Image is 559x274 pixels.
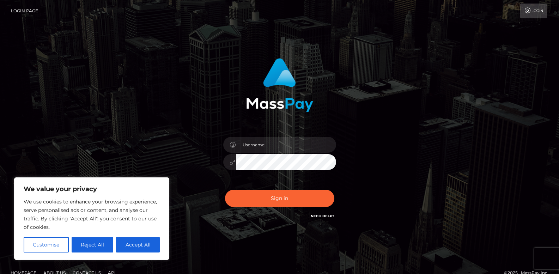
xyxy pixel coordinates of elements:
[24,237,69,252] button: Customise
[236,137,336,153] input: Username...
[14,177,169,260] div: We value your privacy
[246,58,313,112] img: MassPay Login
[24,197,160,231] p: We use cookies to enhance your browsing experience, serve personalised ads or content, and analys...
[116,237,160,252] button: Accept All
[24,185,160,193] p: We value your privacy
[11,4,38,18] a: Login Page
[311,214,334,218] a: Need Help?
[225,190,334,207] button: Sign in
[520,4,547,18] a: Login
[72,237,114,252] button: Reject All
